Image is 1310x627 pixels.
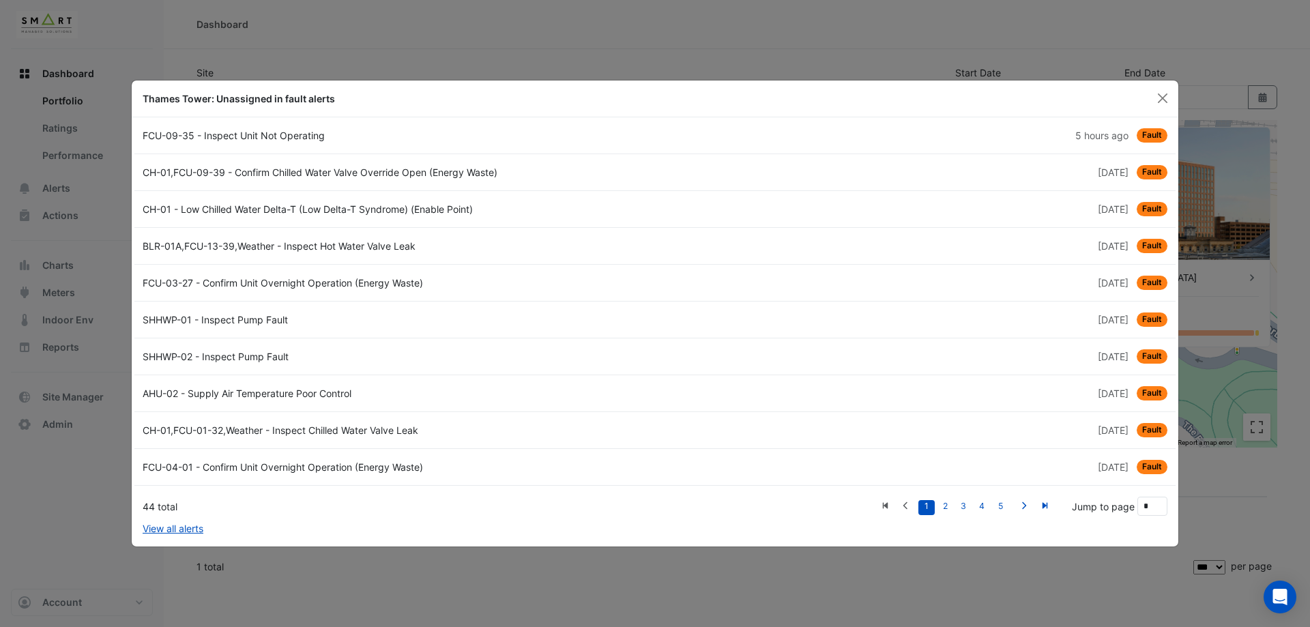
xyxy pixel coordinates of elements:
[134,202,655,216] div: CH-01 - Low Chilled Water Delta-T (Low Delta-T Syndrome) (Enable Point)
[134,312,655,327] div: SHHWP-01 - Inspect Pump Fault
[1013,497,1034,515] a: Next
[974,500,990,515] a: 4
[1075,130,1129,141] span: Tue 19-Aug-2025 07:00 BST
[918,500,935,515] a: 1
[1137,276,1167,290] span: Fault
[1098,388,1129,399] span: Fri 08-Aug-2025 12:15 BST
[1098,277,1129,289] span: Wed 13-Aug-2025 00:00 BST
[134,423,655,437] div: CH-01,FCU-01-32,Weather - Inspect Chilled Water Valve Leak
[143,499,875,514] div: 44 total
[992,500,1008,515] a: 5
[1098,424,1129,436] span: Thu 07-Aug-2025 10:17 BST
[1137,349,1167,364] span: Fault
[1098,461,1129,473] span: Thu 07-Aug-2025 00:01 BST
[143,93,335,104] b: Thames Tower: Unassigned in fault alerts
[1098,166,1129,178] span: Mon 18-Aug-2025 08:15 BST
[143,521,203,536] a: View all alerts
[1137,386,1167,400] span: Fault
[1098,314,1129,325] span: Tue 12-Aug-2025 15:15 BST
[937,500,953,515] a: 2
[1137,165,1167,179] span: Fault
[1098,240,1129,252] span: Wed 13-Aug-2025 16:30 BST
[1137,202,1167,216] span: Fault
[134,460,655,474] div: FCU-04-01 - Confirm Unit Overnight Operation (Energy Waste)
[1152,88,1173,108] button: Close
[1264,581,1296,613] div: Open Intercom Messenger
[1072,499,1135,514] label: Jump to page
[955,500,972,515] a: 3
[1137,460,1167,474] span: Fault
[134,239,655,253] div: BLR-01A,FCU-13-39,Weather - Inspect Hot Water Valve Leak
[134,276,655,290] div: FCU-03-27 - Confirm Unit Overnight Operation (Energy Waste)
[1137,312,1167,327] span: Fault
[134,386,655,400] div: AHU-02 - Supply Air Temperature Poor Control
[1098,203,1129,215] span: Fri 15-Aug-2025 07:15 BST
[1137,128,1167,143] span: Fault
[1098,351,1129,362] span: Tue 12-Aug-2025 15:15 BST
[134,349,655,364] div: SHHWP-02 - Inspect Pump Fault
[1137,239,1167,253] span: Fault
[1137,423,1167,437] span: Fault
[1034,497,1056,515] a: Last
[134,165,655,179] div: CH-01,FCU-09-39 - Confirm Chilled Water Valve Override Open (Energy Waste)
[134,128,655,143] div: FCU-09-35 - Inspect Unit Not Operating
